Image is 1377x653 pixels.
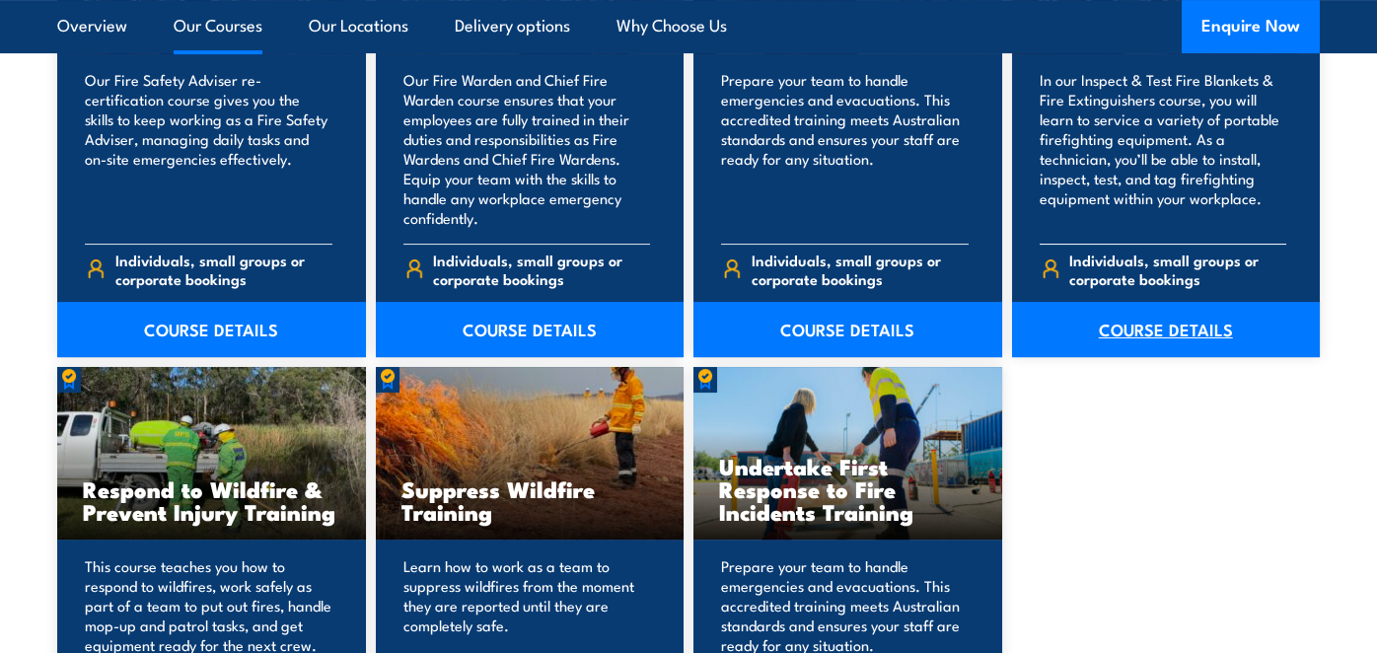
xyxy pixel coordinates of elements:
a: COURSE DETAILS [57,302,366,357]
p: In our Inspect & Test Fire Blankets & Fire Extinguishers course, you will learn to service a vari... [1040,70,1287,228]
p: Our Fire Safety Adviser re-certification course gives you the skills to keep working as a Fire Sa... [85,70,332,228]
a: COURSE DETAILS [693,302,1002,357]
h3: Undertake First Response to Fire Incidents Training [719,455,977,523]
span: Individuals, small groups or corporate bookings [115,251,332,288]
a: COURSE DETAILS [1012,302,1321,357]
h3: Respond to Wildfire & Prevent Injury Training [83,477,340,523]
p: Our Fire Warden and Chief Fire Warden course ensures that your employees are fully trained in the... [403,70,651,228]
span: Individuals, small groups or corporate bookings [433,251,650,288]
h3: Suppress Wildfire Training [401,477,659,523]
a: COURSE DETAILS [376,302,685,357]
p: Prepare your team to handle emergencies and evacuations. This accredited training meets Australia... [721,70,969,228]
span: Individuals, small groups or corporate bookings [1069,251,1286,288]
span: Individuals, small groups or corporate bookings [752,251,969,288]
